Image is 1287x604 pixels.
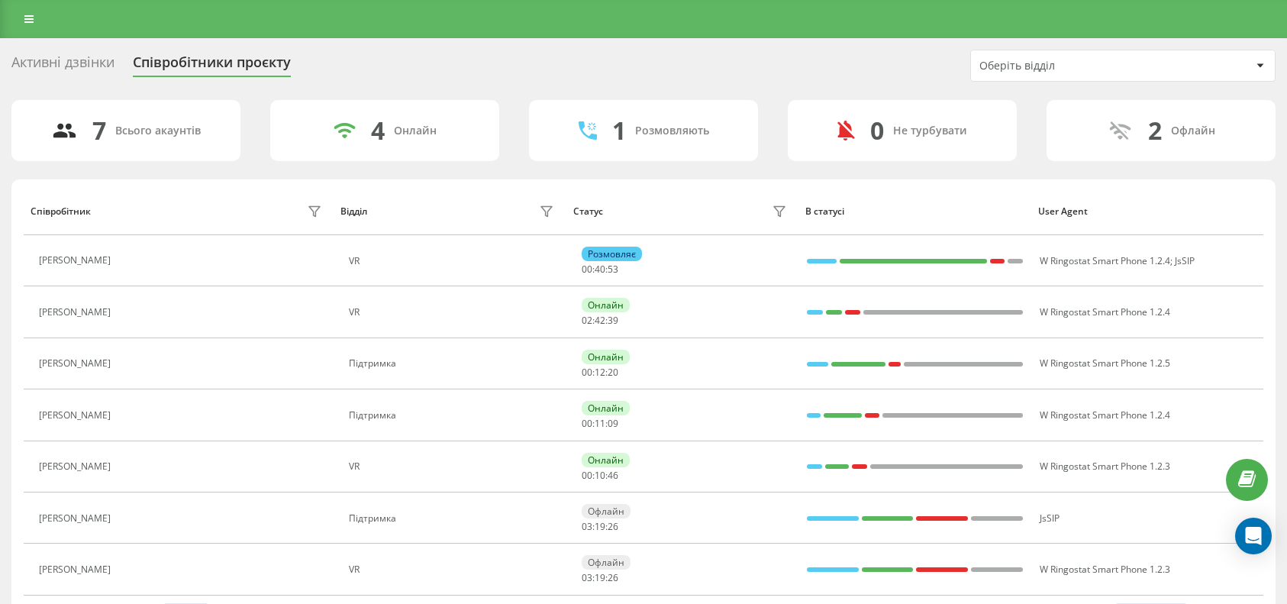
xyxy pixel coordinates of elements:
[11,54,115,78] div: Активні дзвінки
[582,418,618,429] div: : :
[115,124,201,137] div: Всього акаунтів
[893,124,967,137] div: Не турбувати
[582,401,630,415] div: Онлайн
[340,206,367,217] div: Відділ
[349,564,558,575] div: VR
[349,307,558,318] div: VR
[1040,512,1060,525] span: JsSIP
[582,314,592,327] span: 02
[635,124,709,137] div: Розмовляють
[582,366,592,379] span: 00
[39,358,115,369] div: [PERSON_NAME]
[1040,254,1170,267] span: W Ringostat Smart Phone 1.2.4
[1040,305,1170,318] span: W Ringostat Smart Phone 1.2.4
[595,571,605,584] span: 19
[1040,563,1170,576] span: W Ringostat Smart Phone 1.2.3
[1038,206,1256,217] div: User Agent
[582,350,630,364] div: Онлайн
[595,520,605,533] span: 19
[349,461,558,472] div: VR
[349,358,558,369] div: Підтримка
[349,256,558,266] div: VR
[608,520,618,533] span: 26
[595,417,605,430] span: 11
[1148,116,1162,145] div: 2
[608,571,618,584] span: 26
[595,314,605,327] span: 42
[582,453,630,467] div: Онлайн
[31,206,91,217] div: Співробітник
[582,571,592,584] span: 03
[608,469,618,482] span: 46
[582,298,630,312] div: Онлайн
[1040,460,1170,473] span: W Ringostat Smart Phone 1.2.3
[39,255,115,266] div: [PERSON_NAME]
[582,367,618,378] div: : :
[39,461,115,472] div: [PERSON_NAME]
[394,124,437,137] div: Онлайн
[582,504,631,518] div: Офлайн
[582,264,618,275] div: : :
[1040,357,1170,370] span: W Ringostat Smart Phone 1.2.5
[39,307,115,318] div: [PERSON_NAME]
[608,263,618,276] span: 53
[39,564,115,575] div: [PERSON_NAME]
[133,54,291,78] div: Співробітники проєкту
[608,366,618,379] span: 20
[1235,518,1272,554] div: Open Intercom Messenger
[582,522,618,532] div: : :
[582,417,592,430] span: 00
[582,263,592,276] span: 00
[582,555,631,570] div: Офлайн
[573,206,603,217] div: Статус
[582,520,592,533] span: 03
[582,247,642,261] div: Розмовляє
[371,116,385,145] div: 4
[582,315,618,326] div: : :
[582,470,618,481] div: : :
[1171,124,1215,137] div: Офлайн
[92,116,106,145] div: 7
[608,314,618,327] span: 39
[595,366,605,379] span: 12
[349,513,558,524] div: Підтримка
[1175,254,1195,267] span: JsSIP
[1040,409,1170,422] span: W Ringostat Smart Phone 1.2.4
[39,513,115,524] div: [PERSON_NAME]
[612,116,626,145] div: 1
[870,116,884,145] div: 0
[582,469,592,482] span: 00
[595,263,605,276] span: 40
[805,206,1024,217] div: В статусі
[979,60,1162,73] div: Оберіть відділ
[582,573,618,583] div: : :
[608,417,618,430] span: 09
[595,469,605,482] span: 10
[39,410,115,421] div: [PERSON_NAME]
[349,410,558,421] div: Підтримка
